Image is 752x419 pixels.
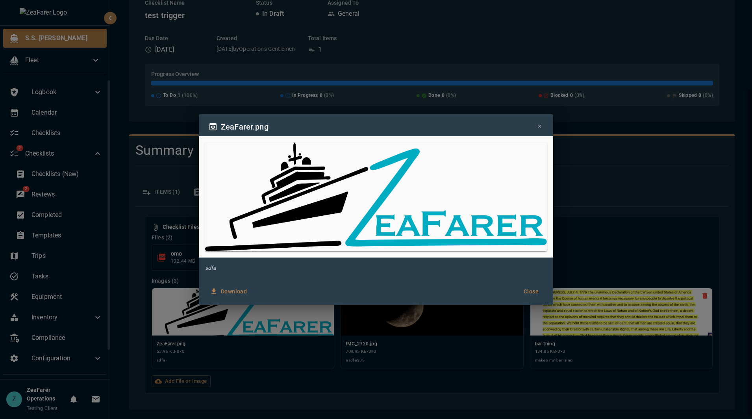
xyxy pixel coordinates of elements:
[519,284,544,299] button: Close
[205,264,547,272] p: sdfa
[205,143,547,251] img: ZeaFarer.png
[535,121,544,133] button: ×
[208,284,250,299] button: Download
[221,121,532,133] h6: ZeaFarer.png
